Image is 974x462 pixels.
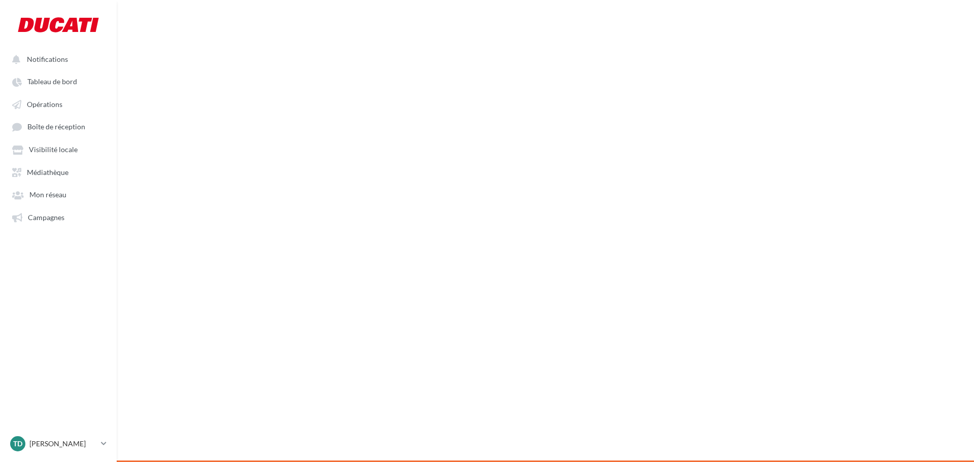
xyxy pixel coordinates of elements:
span: Boîte de réception [27,123,85,131]
span: Mon réseau [29,191,66,199]
p: [PERSON_NAME] [29,439,97,449]
span: Visibilité locale [29,146,78,154]
a: TD [PERSON_NAME] [8,434,109,453]
a: Mon réseau [6,185,111,203]
span: Tableau de bord [27,78,77,86]
span: Médiathèque [27,168,68,176]
a: Tableau de bord [6,72,111,90]
span: TD [13,439,22,449]
span: Notifications [27,55,68,63]
a: Visibilité locale [6,140,111,158]
button: Notifications [6,50,107,68]
a: Médiathèque [6,163,111,181]
span: Opérations [27,100,62,109]
a: Campagnes [6,208,111,226]
span: Campagnes [28,213,64,222]
a: Boîte de réception [6,117,111,136]
a: Opérations [6,95,111,113]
